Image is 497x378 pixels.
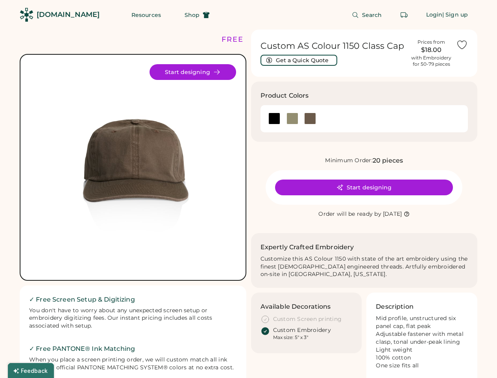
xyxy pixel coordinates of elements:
button: Resources [122,7,170,23]
button: Start designing [275,180,453,195]
div: When you place a screen printing order, we will custom match all ink colors to official PANTONE M... [29,356,237,372]
div: Max size: 5" x 3" [273,334,308,341]
h1: Custom AS Colour 1150 Class Cap [261,41,407,52]
h3: Available Decorations [261,302,331,311]
h2: ✓ Free PANTONE® Ink Matching [29,344,237,354]
span: Shop [185,12,200,18]
div: Minimum Order: [325,157,373,165]
button: Get a Quick Quote [261,55,337,66]
h3: Product Colors [261,91,309,100]
div: with Embroidery for 50-79 pieces [411,55,451,67]
div: [DOMAIN_NAME] [37,10,100,20]
div: Order will be ready by [318,210,381,218]
div: Prices from [418,39,445,45]
div: Custom Screen printing [273,315,342,323]
h2: Expertly Crafted Embroidery [261,243,354,252]
div: 1150 Style Image [30,64,236,271]
img: Rendered Logo - Screens [20,8,33,22]
button: Start designing [150,64,236,80]
div: Custom Embroidery [273,326,331,334]
div: [DATE] [383,210,402,218]
div: $18.00 [411,45,451,55]
span: Search [362,12,382,18]
div: You don't have to worry about any unexpected screen setup or embroidery digitizing fees. Our inst... [29,307,237,330]
div: Login [426,11,443,19]
div: 20 pieces [373,156,403,165]
button: Retrieve an order [396,7,412,23]
div: | Sign up [442,11,468,19]
div: Customize this AS Colour 1150 with state of the art embroidery using the finest [DEMOGRAPHIC_DATA... [261,255,468,279]
div: FREE SHIPPING [222,34,289,45]
button: Shop [175,7,219,23]
h3: Description [376,302,414,311]
h2: ✓ Free Screen Setup & Digitizing [29,295,237,304]
img: AS Colour 1150 Product Image [30,64,236,271]
button: Search [342,7,392,23]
